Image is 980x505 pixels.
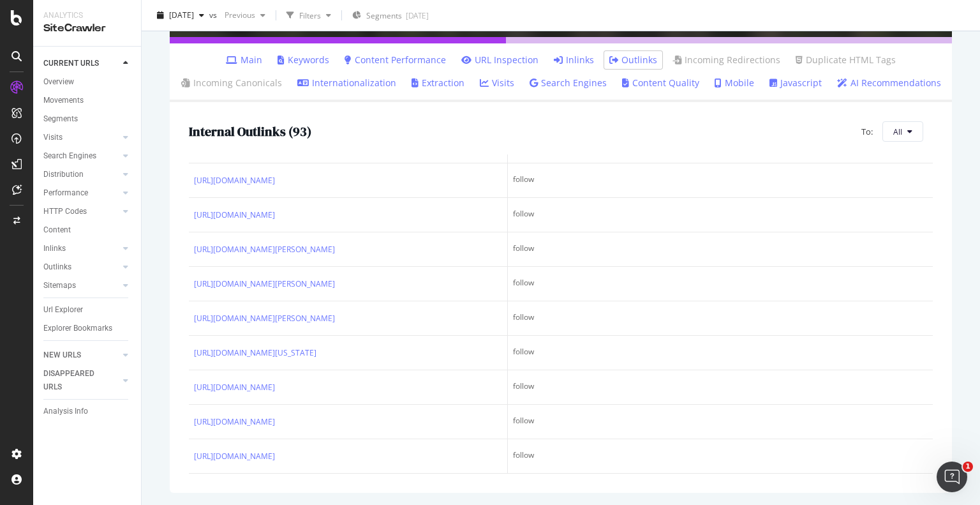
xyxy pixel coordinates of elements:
[152,5,209,26] button: [DATE]
[893,126,902,137] span: All
[480,77,514,89] a: Visits
[43,10,131,21] div: Analytics
[43,242,119,255] a: Inlinks
[622,77,699,89] a: Content Quality
[837,77,941,89] a: AI Recommendations
[508,439,933,474] td: follow
[43,405,88,418] div: Analysis Info
[43,186,88,200] div: Performance
[43,367,119,394] a: DISAPPEARED URLS
[345,54,446,66] a: Content Performance
[508,405,933,439] td: follow
[769,77,822,89] a: Javascript
[43,349,119,362] a: NEW URLS
[219,5,271,26] button: Previous
[43,205,119,218] a: HTTP Codes
[226,54,262,66] a: Main
[43,21,131,36] div: SiteCrawler
[43,186,119,200] a: Performance
[609,54,657,66] a: Outlinks
[194,243,335,256] a: [URL][DOMAIN_NAME][PERSON_NAME]
[43,223,71,237] div: Content
[882,121,923,142] button: All
[194,312,335,325] a: [URL][DOMAIN_NAME][PERSON_NAME]
[43,322,112,335] div: Explorer Bookmarks
[672,54,780,66] a: Incoming Redirections
[508,370,933,405] td: follow
[43,75,132,89] a: Overview
[169,10,194,20] span: 2025 Sep. 5th
[43,279,119,292] a: Sitemaps
[43,131,119,144] a: Visits
[43,260,71,274] div: Outlinks
[43,322,132,335] a: Explorer Bookmarks
[554,54,594,66] a: Inlinks
[43,205,87,218] div: HTTP Codes
[43,94,132,107] a: Movements
[43,405,132,418] a: Analysis Info
[43,349,81,362] div: NEW URLS
[796,54,896,66] a: Duplicate HTML Tags
[508,336,933,370] td: follow
[194,450,275,463] a: [URL][DOMAIN_NAME]
[43,168,84,181] div: Distribution
[406,10,429,21] div: [DATE]
[715,77,754,89] a: Mobile
[43,112,78,126] div: Segments
[43,131,63,144] div: Visits
[43,223,132,237] a: Content
[508,198,933,232] td: follow
[508,163,933,198] td: follow
[194,278,335,290] a: [URL][DOMAIN_NAME][PERSON_NAME]
[43,303,83,317] div: Url Explorer
[347,5,434,26] button: Segments[DATE]
[366,10,402,21] span: Segments
[43,367,108,394] div: DISAPPEARED URLS
[963,462,973,472] span: 1
[43,94,84,107] div: Movements
[412,77,464,89] a: Extraction
[508,232,933,267] td: follow
[43,112,132,126] a: Segments
[43,260,119,274] a: Outlinks
[43,57,119,70] a: CURRENT URLS
[43,168,119,181] a: Distribution
[861,126,873,138] span: To:
[189,124,311,139] h2: Internal Outlinks ( 93 )
[278,54,329,66] a: Keywords
[194,381,275,394] a: [URL][DOMAIN_NAME]
[508,267,933,301] td: follow
[530,77,607,89] a: Search Engines
[43,242,66,255] div: Inlinks
[43,279,76,292] div: Sitemaps
[461,54,538,66] a: URL Inspection
[194,209,275,222] a: [URL][DOMAIN_NAME]
[43,149,119,163] a: Search Engines
[209,10,219,20] span: vs
[194,174,275,187] a: [URL][DOMAIN_NAME]
[194,347,316,359] a: [URL][DOMAIN_NAME][US_STATE]
[281,5,336,26] button: Filters
[43,57,99,70] div: CURRENT URLS
[299,10,321,20] div: Filters
[43,149,96,163] div: Search Engines
[181,77,282,89] a: Incoming Canonicals
[219,10,255,20] span: Previous
[508,301,933,336] td: follow
[43,75,74,89] div: Overview
[194,416,275,428] a: [URL][DOMAIN_NAME]
[937,462,967,492] iframe: Intercom live chat
[43,303,132,317] a: Url Explorer
[297,77,396,89] a: Internationalization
